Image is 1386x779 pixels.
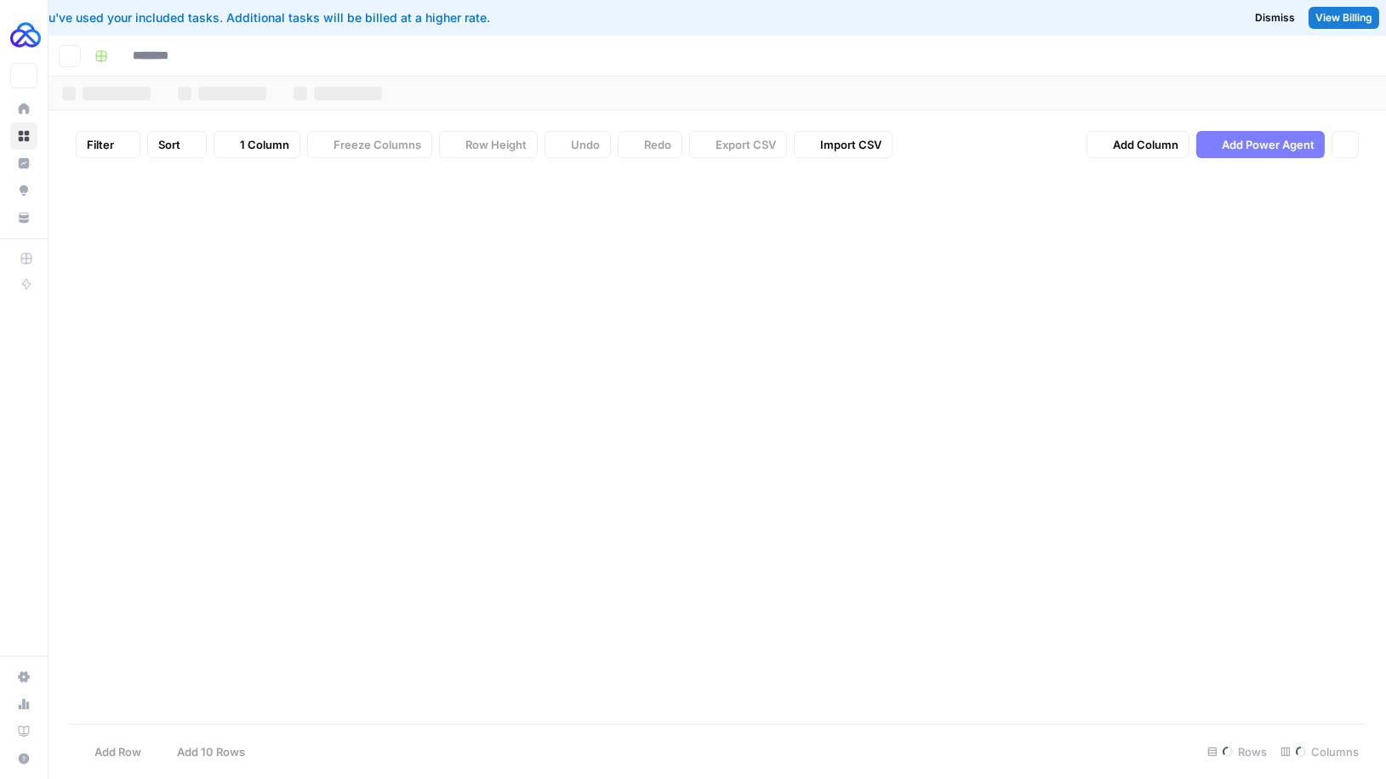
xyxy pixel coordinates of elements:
button: 1 Column [214,131,300,158]
button: Add 10 Rows [151,738,255,765]
button: Undo [545,131,611,158]
a: Opportunities [10,177,37,204]
span: Add Power Agent [1222,136,1315,153]
button: Filter [76,131,140,158]
span: Row Height [465,136,527,153]
a: Settings [10,663,37,691]
span: Sort [158,136,180,153]
a: Learning Hub [10,718,37,745]
a: Usage [10,691,37,718]
div: You've used your included tasks. Additional tasks will be billed at a higher rate. [14,9,866,26]
button: Redo [618,131,682,158]
span: Redo [644,136,671,153]
a: Your Data [10,204,37,231]
a: View Billing [1309,7,1379,29]
button: Export CSV [689,131,787,158]
span: Add 10 Rows [177,743,245,760]
div: Rows [1201,738,1274,765]
span: Filter [87,136,114,153]
span: Add Row [94,743,141,760]
span: Import CSV [820,136,881,153]
span: 1 Column [240,136,289,153]
a: Home [10,95,37,122]
a: Insights [10,150,37,177]
a: Browse [10,122,37,150]
button: Row Height [439,131,538,158]
button: Help + Support [10,745,37,772]
span: Dismiss [1255,10,1295,26]
span: View Billing [1315,10,1372,26]
button: Workspace: AUQ [10,14,37,56]
div: Columns [1274,738,1366,765]
button: Add Row [69,738,151,765]
button: Add Power Agent [1196,131,1325,158]
span: Freeze Columns [334,136,421,153]
button: Sort [147,131,207,158]
button: Freeze Columns [307,131,432,158]
span: Undo [571,136,600,153]
button: Dismiss [1248,7,1302,29]
button: Import CSV [794,131,893,158]
img: AUQ Logo [10,20,41,50]
span: Export CSV [716,136,776,153]
button: Add Column [1087,131,1189,158]
span: Add Column [1113,136,1178,153]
